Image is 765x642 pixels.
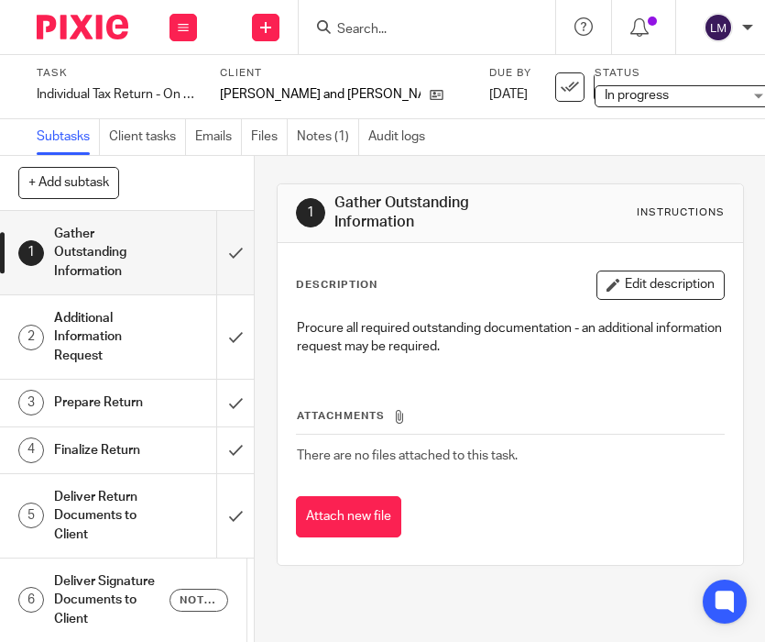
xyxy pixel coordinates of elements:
h1: Additional Information Request [54,304,150,370]
a: Client tasks [109,119,186,155]
span: [DATE] [489,88,528,101]
button: Attach new file [296,496,401,537]
div: 6 [18,587,44,613]
a: Files [251,119,288,155]
button: Edit description [596,271,725,300]
div: 1 [296,198,325,227]
a: Subtasks [37,119,100,155]
span: Attachments [297,411,385,421]
p: [PERSON_NAME] and [PERSON_NAME] [220,85,421,104]
div: 4 [18,437,44,463]
input: Search [335,22,500,39]
img: Pixie [37,15,128,39]
label: Task [37,66,197,81]
span: There are no files attached to this task. [297,449,518,462]
h1: Gather Outstanding Information [54,220,150,285]
a: Audit logs [368,119,434,155]
div: Instructions [637,205,725,220]
span: In progress [605,89,669,102]
span: Not yet sent [180,592,217,608]
div: 2 [18,325,44,350]
label: Due by [489,66,572,81]
a: Notes (1) [297,119,359,155]
p: Description [296,278,377,293]
button: + Add subtask [18,167,119,198]
label: Client [220,66,471,81]
p: Procure all required outstanding documentation - an additional information request may be required. [297,319,724,357]
h1: Prepare Return [54,389,150,416]
h1: Deliver Signature Documents to Client [54,568,170,633]
h1: Finalize Return [54,437,150,464]
div: 5 [18,503,44,528]
h1: Deliver Return Documents to Client [54,483,150,548]
div: 3 [18,390,44,415]
h1: Gather Outstanding Information [334,194,549,233]
img: svg%3E [704,13,733,42]
div: 1 [18,240,44,266]
div: Individual Tax Return - On Extension [37,85,197,104]
a: Emails [195,119,242,155]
